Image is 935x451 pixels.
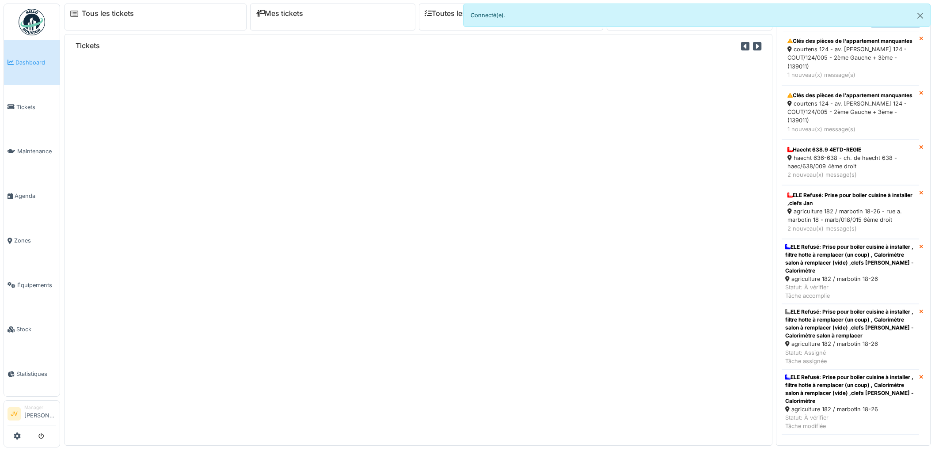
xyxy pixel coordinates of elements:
div: Clés des pièces de l'appartement manquantes [787,91,913,99]
button: Close [910,4,930,27]
div: 1 nouveau(x) message(s) [787,71,913,79]
div: Statut: À vérifier Tâche modifiée [785,413,916,430]
a: JV Manager[PERSON_NAME] [8,404,56,425]
div: ELE Refusé: Prise pour boiler cuisine à installer ,clefs Jan [787,191,913,207]
div: Connecté(e). [463,4,931,27]
div: Statut: À vérifier Tâche accomplie [785,283,916,300]
a: Haecht 638.9 4ETD-REGIE haecht 636-638 - ch. de haecht 638 - haec/638/009 4ème droit 2 nouveau(x)... [782,140,919,186]
div: agriculture 182 / marbotin 18-26 [785,340,916,348]
a: Statistiques [4,352,60,396]
a: Stock [4,307,60,352]
div: ELE Refusé: Prise pour boiler cuisine à installer , filtre hotte à remplacer (un coup) , Calorimè... [785,308,916,340]
div: 2 nouveau(x) message(s) [787,224,913,233]
a: Clés des pièces de l'appartement manquantes courtens 124 - av. [PERSON_NAME] 124 - COUT/124/005 -... [782,31,919,85]
div: Clés des pièces de l'appartement manquantes [787,37,913,45]
span: Équipements [17,281,56,289]
a: Tous les tickets [82,9,134,18]
div: ELE Refusé: Prise pour boiler cuisine à installer , filtre hotte à remplacer (un coup) , Calorimè... [785,243,916,275]
span: Statistiques [16,370,56,378]
a: Tickets [4,85,60,129]
div: haecht 636-638 - ch. de haecht 638 - haec/638/009 4ème droit [787,154,913,171]
span: Agenda [15,192,56,200]
span: Zones [14,236,56,245]
a: Équipements [4,263,60,307]
h6: Tickets [76,42,100,50]
div: agriculture 182 / marbotin 18-26 [785,405,916,413]
span: Stock [16,325,56,334]
span: Maintenance [17,147,56,155]
a: ELE Refusé: Prise pour boiler cuisine à installer ,clefs Jan agriculture 182 / marbotin 18-26 - r... [782,185,919,239]
div: Statut: Assigné Tâche assignée [785,349,916,365]
a: Clés des pièces de l'appartement manquantes courtens 124 - av. [PERSON_NAME] 124 - COUT/124/005 -... [782,85,919,140]
img: Badge_color-CXgf-gQk.svg [19,9,45,35]
a: ELE Refusé: Prise pour boiler cuisine à installer , filtre hotte à remplacer (un coup) , Calorimè... [782,239,919,304]
div: courtens 124 - av. [PERSON_NAME] 124 - COUT/124/005 - 2ème Gauche + 3ème - (139011) [787,99,913,125]
div: 2 nouveau(x) message(s) [787,171,913,179]
div: Manager [24,404,56,411]
span: Dashboard [15,58,56,67]
div: agriculture 182 / marbotin 18-26 - rue a. marbotin 18 - marb/018/015 6ème droit [787,207,913,224]
a: Maintenance [4,129,60,174]
div: agriculture 182 / marbotin 18-26 [785,275,916,283]
li: JV [8,407,21,421]
div: Haecht 638.9 4ETD-REGIE [787,146,913,154]
a: ELE Refusé: Prise pour boiler cuisine à installer , filtre hotte à remplacer (un coup) , Calorimè... [782,304,919,369]
a: Zones [4,218,60,263]
a: Mes tickets [256,9,303,18]
a: ELE Refusé: Prise pour boiler cuisine à installer , filtre hotte à remplacer (un coup) , Calorimè... [782,369,919,435]
a: Agenda [4,174,60,218]
div: ELE Refusé: Prise pour boiler cuisine à installer , filtre hotte à remplacer (un coup) , Calorimè... [785,373,916,405]
a: Dashboard [4,40,60,85]
div: 1 nouveau(x) message(s) [787,125,913,133]
span: Tickets [16,103,56,111]
a: Toutes les tâches [425,9,490,18]
div: courtens 124 - av. [PERSON_NAME] 124 - COUT/124/005 - 2ème Gauche + 3ème - (139011) [787,45,913,71]
li: [PERSON_NAME] [24,404,56,423]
